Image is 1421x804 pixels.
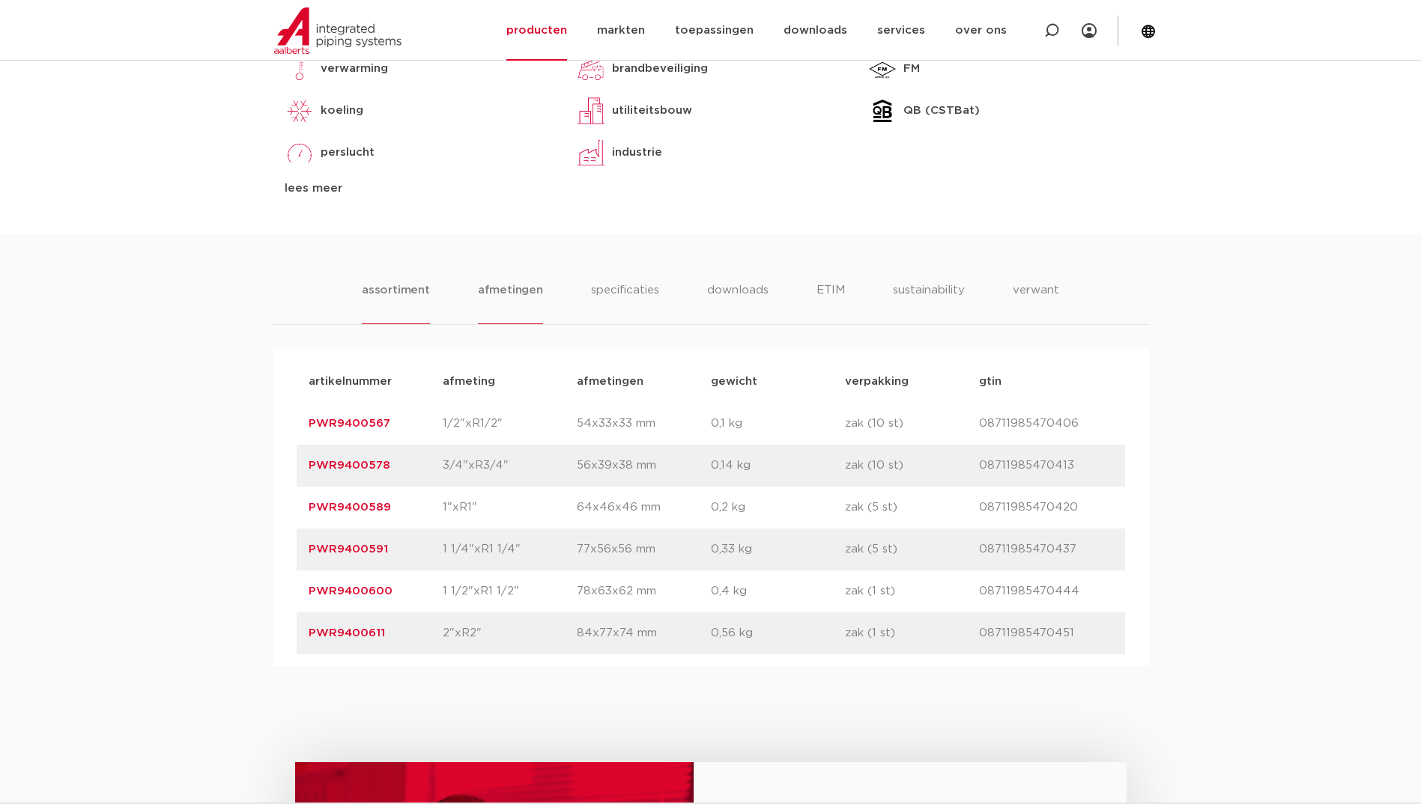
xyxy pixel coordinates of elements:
p: afmeting [443,373,577,391]
img: FM [867,54,897,84]
li: afmetingen [478,281,543,324]
p: 0,33 kg [711,540,845,558]
img: QB (CSTBat) [867,96,897,126]
p: verpakking [845,373,979,391]
p: QB (CSTBat) [903,102,980,120]
p: gewicht [711,373,845,391]
p: utiliteitsbouw [612,102,692,120]
a: PWR9400591 [309,543,388,555]
p: 1/2"xR1/2" [443,415,577,433]
p: FM [903,60,920,78]
p: 1"xR1" [443,499,577,517]
p: zak (5 st) [845,499,979,517]
li: verwant [1013,281,1059,324]
p: koeling [321,102,363,120]
div: lees meer [285,180,554,198]
a: PWR9400589 [309,502,391,513]
p: 0,1 kg [711,415,845,433]
p: verwarming [321,60,388,78]
p: 08711985470413 [979,457,1113,475]
img: industrie [576,138,606,168]
p: perslucht [321,144,375,162]
li: downloads [707,281,769,324]
p: 0,56 kg [711,624,845,642]
a: PWR9400600 [309,585,393,597]
p: artikelnummer [309,373,443,391]
p: 08711985470420 [979,499,1113,517]
li: sustainability [893,281,965,324]
p: zak (10 st) [845,457,979,475]
p: zak (1 st) [845,624,979,642]
p: 2"xR2" [443,624,577,642]
li: specificaties [591,281,659,324]
p: 0,2 kg [711,499,845,517]
img: brandbeveiliging [576,54,606,84]
p: 77x56x56 mm [577,540,711,558]
a: PWR9400567 [309,418,390,429]
p: 54x33x33 mm [577,415,711,433]
img: koeling [285,96,315,126]
p: 08711985470437 [979,540,1113,558]
img: utiliteitsbouw [576,96,606,126]
p: 1 1/2"xR1 1/2" [443,582,577,600]
p: 08711985470444 [979,582,1113,600]
p: 08711985470406 [979,415,1113,433]
p: 64x46x46 mm [577,499,711,517]
p: 3/4"xR3/4" [443,457,577,475]
p: gtin [979,373,1113,391]
p: 78x63x62 mm [577,582,711,600]
p: 56x39x38 mm [577,457,711,475]
p: 1 1/4"xR1 1/4" [443,540,577,558]
p: zak (1 st) [845,582,979,600]
a: PWR9400578 [309,460,390,471]
li: assortiment [362,281,430,324]
p: 0,14 kg [711,457,845,475]
p: zak (5 st) [845,540,979,558]
p: zak (10 st) [845,415,979,433]
p: afmetingen [577,373,711,391]
a: PWR9400611 [309,627,385,639]
img: verwarming [285,54,315,84]
p: 0,4 kg [711,582,845,600]
p: brandbeveiliging [612,60,708,78]
p: industrie [612,144,662,162]
li: ETIM [816,281,845,324]
img: perslucht [285,138,315,168]
p: 08711985470451 [979,624,1113,642]
p: 84x77x74 mm [577,624,711,642]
